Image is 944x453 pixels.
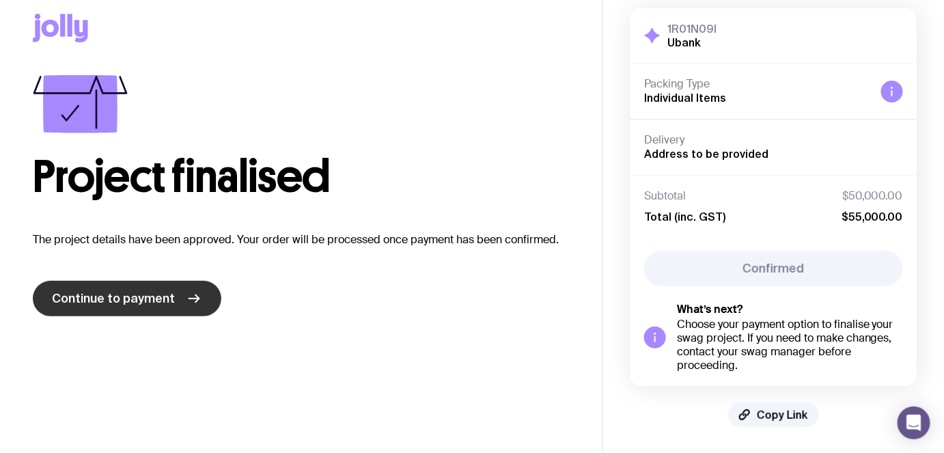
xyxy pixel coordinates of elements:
span: Address to be provided [644,148,768,160]
span: Total (inc. GST) [644,210,725,223]
h2: Ubank [667,36,717,49]
span: $50,000.00 [842,189,903,203]
div: Choose your payment option to finalise your swag project. If you need to make changes, contact yo... [677,318,903,372]
h1: Project finalised [33,155,570,199]
span: Copy Link [757,408,808,422]
span: Individual Items [644,92,726,104]
h4: Delivery [644,133,903,147]
div: Open Intercom Messenger [898,407,930,439]
a: Continue to payment [33,281,221,316]
span: Subtotal [644,189,686,203]
h5: What’s next? [677,303,903,316]
h3: 1R01N09I [667,22,717,36]
button: Confirmed [644,251,903,286]
span: $55,000.00 [842,210,903,223]
h4: Packing Type [644,77,870,91]
span: Continue to payment [52,290,175,307]
p: The project details have been approved. Your order will be processed once payment has been confir... [33,232,570,248]
button: Copy Link [728,402,819,427]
